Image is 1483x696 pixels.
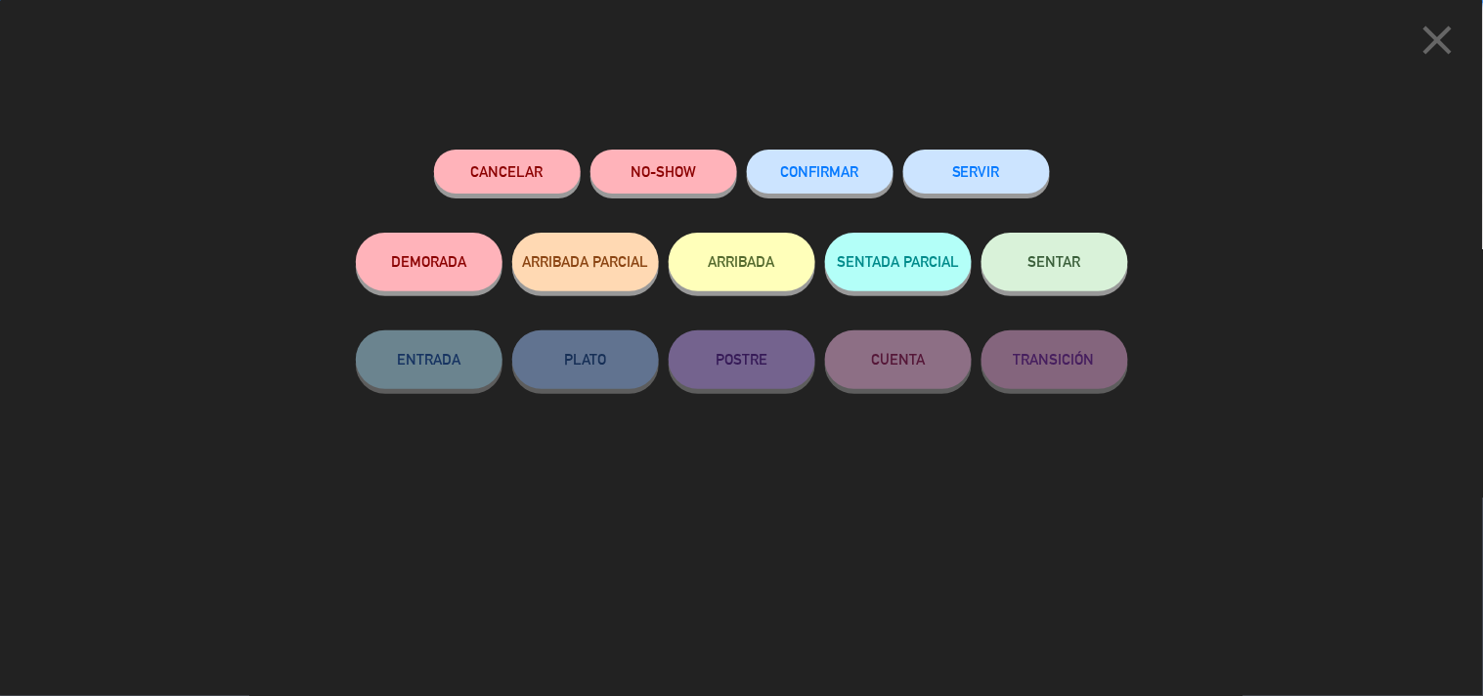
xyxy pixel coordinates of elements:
span: ARRIBADA PARCIAL [522,253,648,270]
button: Cancelar [434,150,581,194]
i: close [1414,16,1462,65]
button: SENTADA PARCIAL [825,233,972,291]
button: TRANSICIÓN [981,330,1128,389]
button: CONFIRMAR [747,150,894,194]
button: POSTRE [669,330,815,389]
span: SENTAR [1028,253,1081,270]
button: close [1408,15,1468,72]
span: CONFIRMAR [781,163,859,180]
button: ARRIBADA PARCIAL [512,233,659,291]
button: DEMORADA [356,233,502,291]
button: SERVIR [903,150,1050,194]
button: ARRIBADA [669,233,815,291]
button: NO-SHOW [590,150,737,194]
button: ENTRADA [356,330,502,389]
button: PLATO [512,330,659,389]
button: CUENTA [825,330,972,389]
button: SENTAR [981,233,1128,291]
